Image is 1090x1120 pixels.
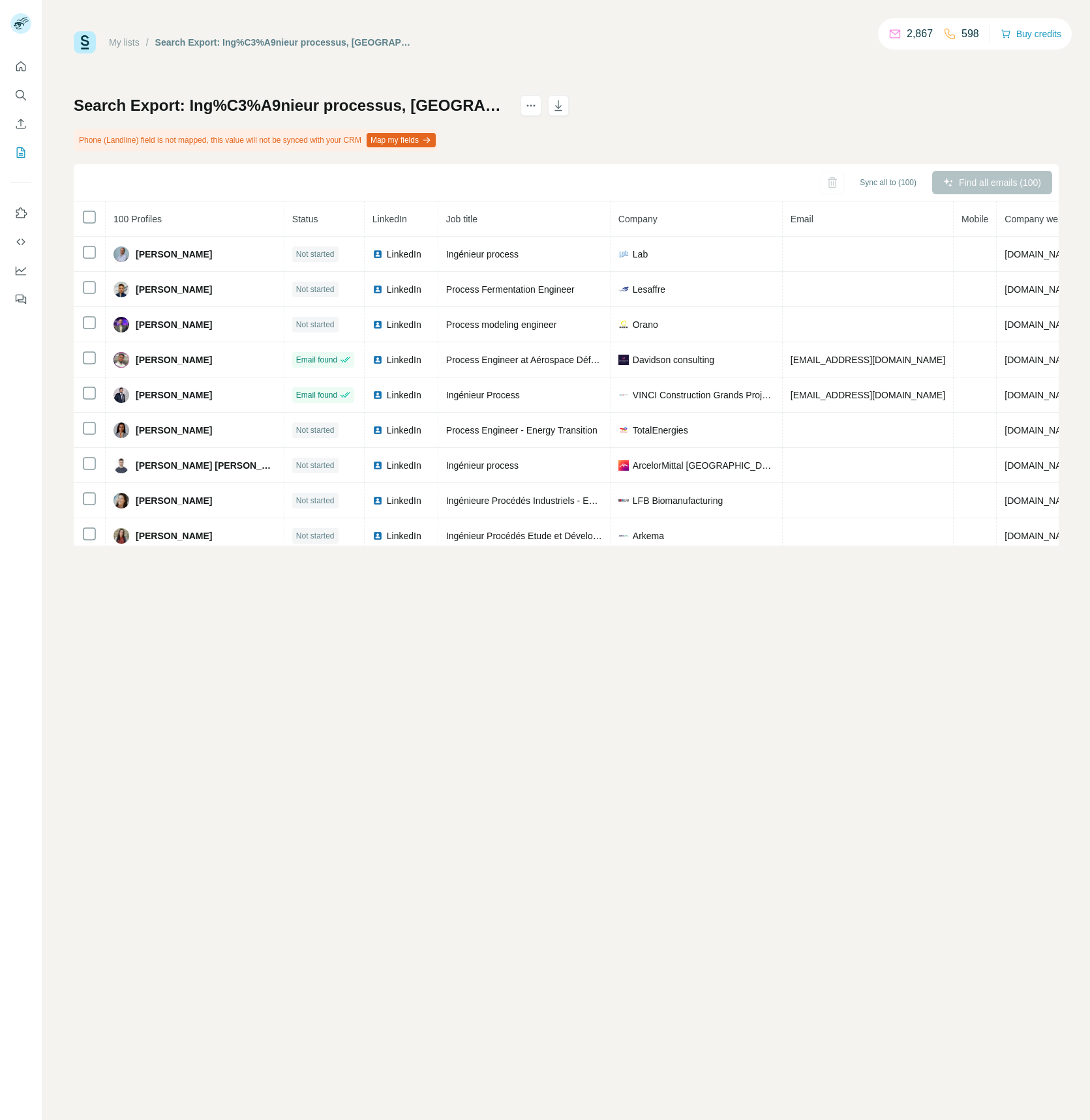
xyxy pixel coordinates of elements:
[851,173,926,192] button: Sync all to (100)
[372,214,407,224] span: LinkedIn
[372,390,383,400] img: LinkedIn logo
[446,495,731,506] span: Ingénieure Procédés Industriels - Expert DSP - Validation de procédés
[446,425,598,435] span: Process Engineer - Energy Transition
[1005,390,1078,400] span: [DOMAIN_NAME]
[10,112,31,136] button: Enrich CSV
[292,214,318,224] span: Status
[10,287,31,311] button: Feedback
[296,495,335,507] span: Not started
[387,318,421,331] span: LinkedIn
[372,249,383,259] img: LinkedIn logo
[114,387,129,403] img: Avatar
[372,425,383,435] img: LinkedIn logo
[791,355,945,365] span: [EMAIL_ADDRESS][DOMAIN_NAME]
[521,95,541,116] button: actions
[296,530,335,542] span: Not started
[618,390,629,400] img: company-logo
[387,248,421,261] span: LinkedIn
[446,460,519,471] span: Ingénieur process
[372,319,383,330] img: LinkedIn logo
[372,531,383,541] img: LinkedIn logo
[633,389,774,402] span: VINCI Construction Grands Projets
[446,390,520,400] span: Ingénieur Process
[114,282,129,297] img: Avatar
[633,353,714,366] span: Davidson consulting
[961,214,988,224] span: Mobile
[372,355,383,365] img: LinkedIn logo
[10,230,31,254] button: Use Surfe API
[10,201,31,225] button: Use Surfe on LinkedIn
[10,83,31,107] button: Search
[446,249,519,259] span: Ingénieur process
[114,352,129,368] img: Avatar
[155,36,414,49] div: Search Export: Ing%C3%A9nieur processus, [GEOGRAPHIC_DATA] - [DATE] 07:44
[633,459,774,472] span: ArcelorMittal [GEOGRAPHIC_DATA]
[136,459,276,472] span: [PERSON_NAME] [PERSON_NAME]
[1005,249,1078,259] span: [DOMAIN_NAME]
[618,214,658,224] span: Company
[618,495,629,506] img: company-logo
[1005,355,1078,365] span: [DOMAIN_NAME]
[114,493,129,508] img: Avatar
[109,37,140,48] a: My lists
[136,248,212,261] span: [PERSON_NAME]
[296,460,335,471] span: Not started
[136,424,212,437] span: [PERSON_NAME]
[74,129,438,151] div: Phone (Landline) field is not mapped, this value will not be synced with your CRM
[372,460,383,471] img: LinkedIn logo
[114,458,129,473] img: Avatar
[633,248,648,261] span: Lab
[1005,319,1078,330] span: [DOMAIN_NAME]
[618,460,629,471] img: company-logo
[1005,284,1078,295] span: [DOMAIN_NAME]
[296,354,337,366] span: Email found
[296,424,335,436] span: Not started
[74,31,96,53] img: Surfe Logo
[74,95,509,116] h1: Search Export: Ing%C3%A9nieur processus, [GEOGRAPHIC_DATA] - [DATE] 07:44
[136,389,212,402] span: [PERSON_NAME]
[387,459,421,472] span: LinkedIn
[633,529,664,542] span: Arkema
[446,355,710,365] span: Process Engineer at Aérospace Défense Instrumentation Division
[114,317,129,332] img: Avatar
[296,284,335,295] span: Not started
[446,531,628,541] span: Ingénieur Procédés Etude et Développement
[1001,25,1061,43] button: Buy credits
[633,318,658,331] span: Orano
[791,390,945,400] span: [EMAIL_ADDRESS][DOMAIN_NAME]
[633,424,688,437] span: TotalEnergies
[387,283,421,296] span: LinkedIn
[114,528,129,544] img: Avatar
[618,531,629,541] img: company-logo
[618,425,629,435] img: company-logo
[1005,495,1078,506] span: [DOMAIN_NAME]
[387,424,421,437] span: LinkedIn
[296,248,335,260] span: Not started
[114,246,129,262] img: Avatar
[860,177,916,188] span: Sync all to (100)
[367,133,436,147] button: Map my fields
[136,283,212,296] span: [PERSON_NAME]
[633,494,723,507] span: LFB Biomanufacturing
[296,319,335,331] span: Not started
[296,389,337,401] span: Email found
[446,319,557,330] span: Process modeling engineer
[387,494,421,507] span: LinkedIn
[10,141,31,164] button: My lists
[618,249,629,259] img: company-logo
[10,259,31,282] button: Dashboard
[446,284,575,295] span: Process Fermentation Engineer
[1005,531,1078,541] span: [DOMAIN_NAME]
[114,214,162,224] span: 100 Profiles
[146,36,149,49] li: /
[136,353,212,366] span: [PERSON_NAME]
[633,283,665,296] span: Lesaffre
[1005,460,1078,471] span: [DOMAIN_NAME]
[387,529,421,542] span: LinkedIn
[387,389,421,402] span: LinkedIn
[1005,214,1077,224] span: Company website
[136,529,212,542] span: [PERSON_NAME]
[114,422,129,438] img: Avatar
[372,284,383,295] img: LinkedIn logo
[907,26,933,42] p: 2,867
